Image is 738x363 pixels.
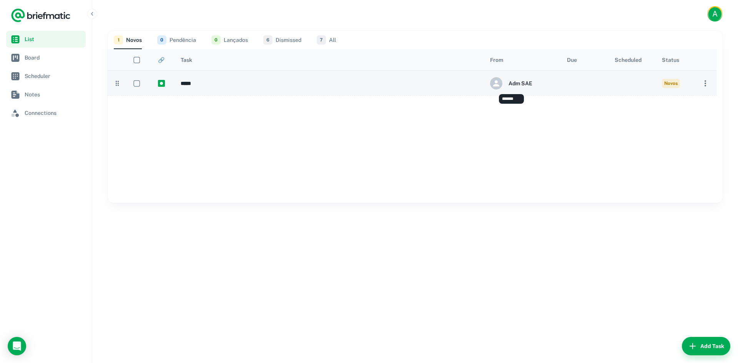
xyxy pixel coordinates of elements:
[6,104,86,121] a: Connections
[490,77,532,90] div: Adm SAE
[25,109,83,117] span: Connections
[6,68,86,85] a: Scheduler
[211,35,221,45] span: 0
[25,53,83,62] span: Board
[317,31,336,49] button: All
[114,31,142,49] button: Novos
[114,35,123,45] span: 1
[707,6,723,22] button: Account button
[157,35,166,45] span: 0
[682,337,730,355] button: Add Task
[158,57,165,63] div: 🔗
[181,57,192,63] div: Task
[6,86,86,103] a: Notes
[615,57,642,63] div: Scheduled
[263,31,301,49] button: Dismissed
[490,57,503,63] div: From
[11,8,71,23] a: Logo
[25,35,83,43] span: List
[6,31,86,48] a: List
[567,57,577,63] div: Due
[662,79,680,88] span: Novos
[25,90,83,99] span: Notes
[6,49,86,66] a: Board
[317,35,326,45] span: 7
[25,72,83,80] span: Scheduler
[509,79,532,88] h6: Adm SAE
[157,31,196,49] button: Pendência
[263,35,273,45] span: 6
[708,7,721,20] div: A
[8,337,26,355] div: Load Chat
[211,31,248,49] button: Lançados
[158,80,165,87] img: https://app.briefmatic.com/assets/integrations/manual.png
[662,57,679,63] div: Status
